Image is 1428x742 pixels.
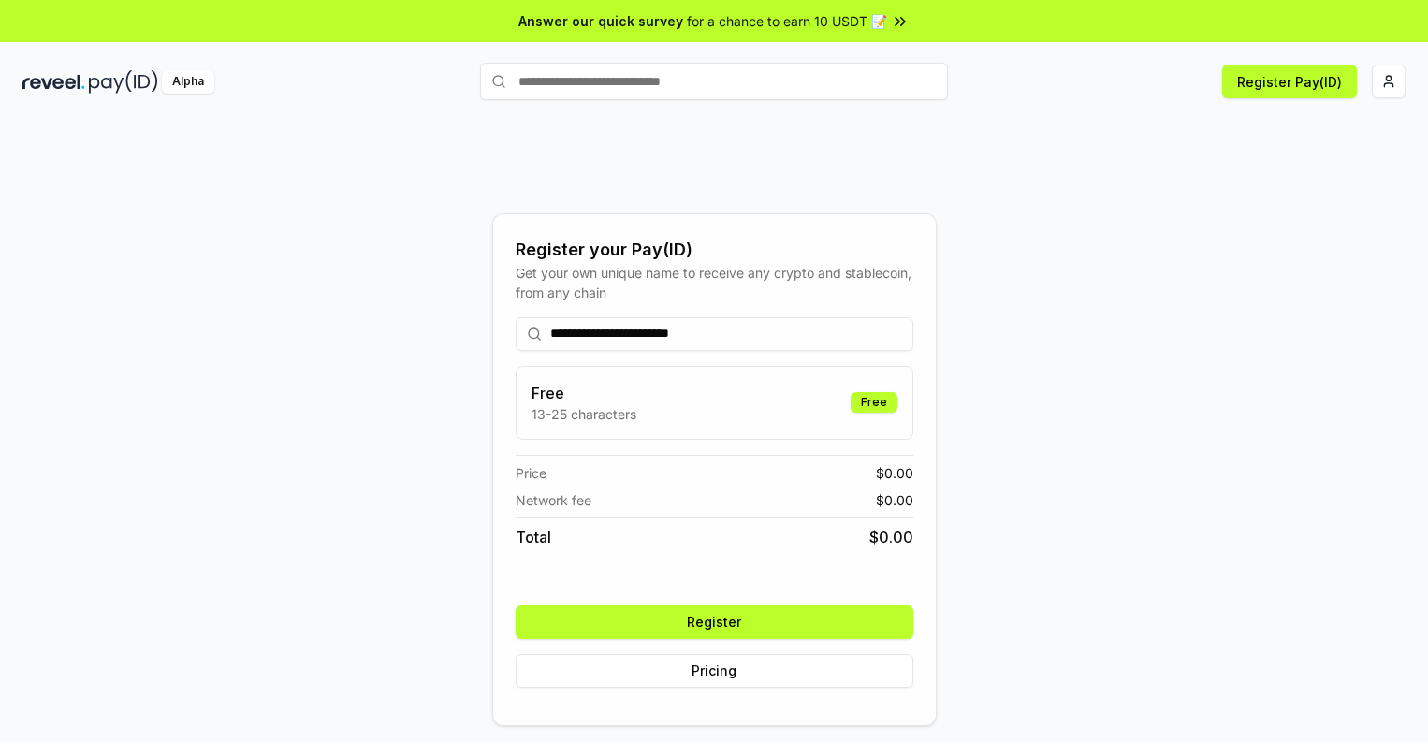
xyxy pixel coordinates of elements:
[516,526,551,548] span: Total
[532,382,636,404] h3: Free
[516,654,913,688] button: Pricing
[89,70,158,94] img: pay_id
[516,605,913,639] button: Register
[851,392,897,413] div: Free
[516,263,913,302] div: Get your own unique name to receive any crypto and stablecoin, from any chain
[516,237,913,263] div: Register your Pay(ID)
[518,11,683,31] span: Answer our quick survey
[22,70,85,94] img: reveel_dark
[869,526,913,548] span: $ 0.00
[162,70,214,94] div: Alpha
[1222,65,1357,98] button: Register Pay(ID)
[876,463,913,483] span: $ 0.00
[516,490,591,510] span: Network fee
[532,404,636,424] p: 13-25 characters
[516,463,546,483] span: Price
[876,490,913,510] span: $ 0.00
[687,11,887,31] span: for a chance to earn 10 USDT 📝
